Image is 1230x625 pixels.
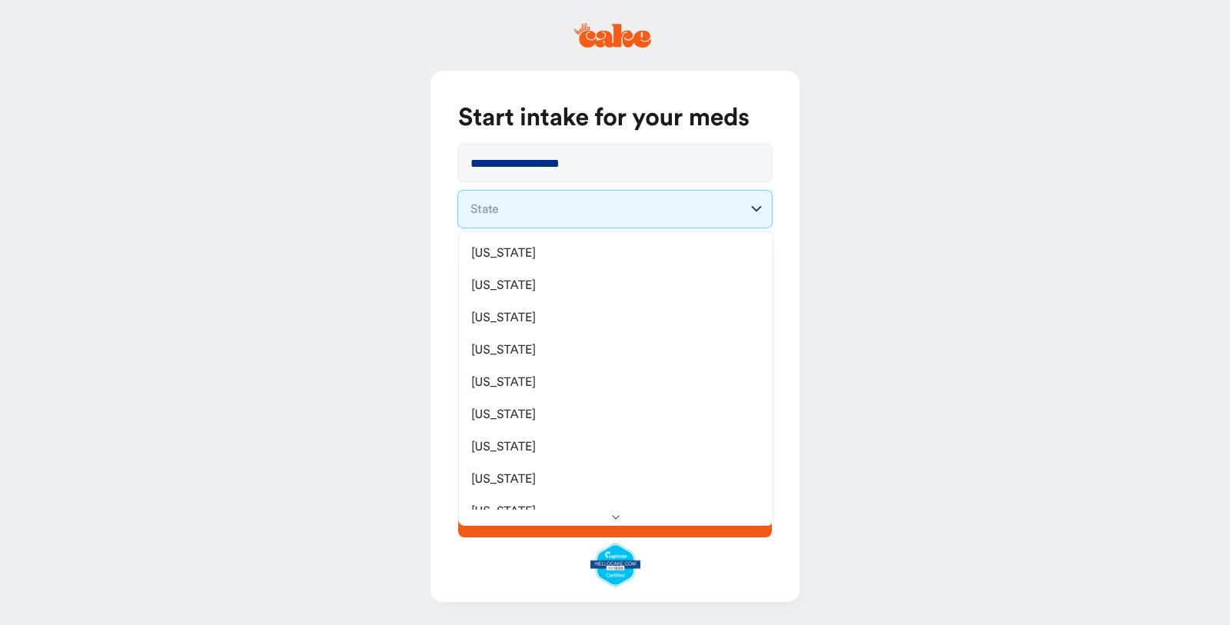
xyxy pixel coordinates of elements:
[471,440,536,455] span: [US_STATE]
[471,343,536,358] span: [US_STATE]
[471,375,536,391] span: [US_STATE]
[471,472,536,487] span: [US_STATE]
[471,278,536,294] span: [US_STATE]
[471,246,536,261] span: [US_STATE]
[471,504,536,520] span: [US_STATE]
[471,407,536,423] span: [US_STATE]
[471,311,536,326] span: [US_STATE]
